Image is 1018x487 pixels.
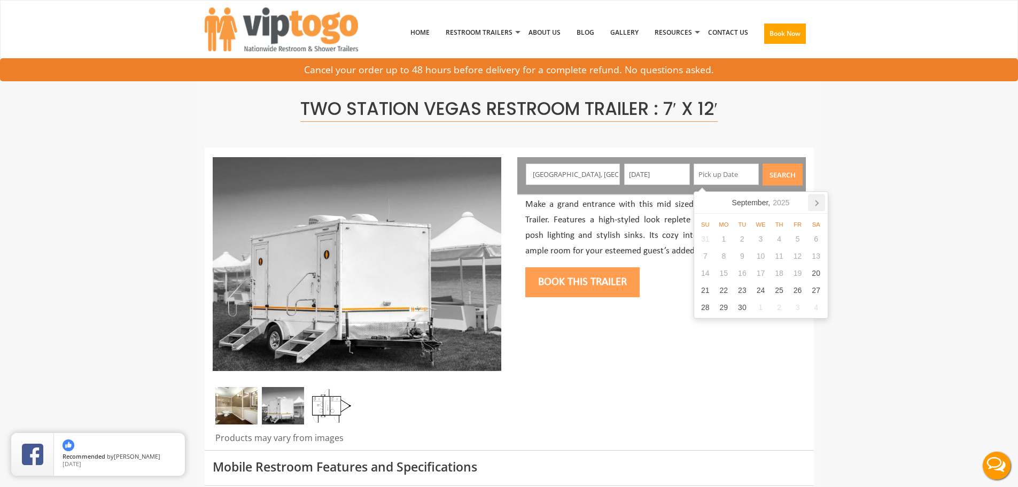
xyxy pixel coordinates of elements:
[696,248,715,265] div: 7
[751,265,770,282] div: 17
[714,265,733,282] div: 15
[700,5,756,60] a: Contact Us
[569,5,602,60] a: Blog
[213,157,501,371] img: Side view of two station restroom trailer with separate doors for males and females
[402,5,438,60] a: Home
[788,248,807,265] div: 12
[770,299,789,316] div: 2
[770,220,789,229] div: Th
[714,282,733,299] div: 22
[63,452,105,460] span: Recommended
[770,282,789,299] div: 25
[525,267,640,297] button: Book this trailer
[788,230,807,248] div: 5
[525,197,798,259] p: Make a grand entrance with this mid sized Vegas 2 Station Restroom Trailer. Features a high-style...
[215,387,258,424] img: Inside of complete restroom with a stall and mirror
[728,194,794,211] div: September,
[751,299,770,316] div: 1
[788,299,807,316] div: 3
[63,460,81,468] span: [DATE]
[213,460,806,474] h3: Mobile Restroom Features and Specifications
[733,265,752,282] div: 16
[438,5,520,60] a: Restroom Trailers
[696,282,715,299] div: 21
[696,220,715,229] div: Su
[624,164,690,185] input: Delivery Date
[764,24,806,44] button: Book Now
[205,7,358,51] img: VIPTOGO
[770,248,789,265] div: 11
[694,164,759,185] input: Pick up Date
[773,197,789,208] i: 2025
[763,164,803,185] button: Search
[714,248,733,265] div: 8
[213,432,501,450] div: Products may vary from images
[770,265,789,282] div: 18
[733,282,752,299] div: 23
[714,230,733,248] div: 1
[770,230,789,248] div: 4
[309,387,351,424] img: Floor Plan of 2 station restroom with sink and toilet
[696,265,715,282] div: 14
[751,220,770,229] div: We
[807,265,826,282] div: 20
[788,282,807,299] div: 26
[300,96,718,122] span: Two Station Vegas Restroom Trailer : 7′ x 12′
[63,453,176,461] span: by
[714,220,733,229] div: Mo
[807,230,826,248] div: 6
[733,299,752,316] div: 30
[262,387,304,424] img: Side view of two station restroom trailer with separate doors for males and females
[733,220,752,229] div: Tu
[788,265,807,282] div: 19
[114,452,160,460] span: [PERSON_NAME]
[63,439,74,451] img: thumbs up icon
[807,299,826,316] div: 4
[22,444,43,465] img: Review Rating
[696,299,715,316] div: 28
[733,248,752,265] div: 9
[696,230,715,248] div: 31
[647,5,700,60] a: Resources
[751,248,770,265] div: 10
[714,299,733,316] div: 29
[756,5,814,67] a: Book Now
[807,282,826,299] div: 27
[733,230,752,248] div: 2
[526,164,620,185] input: Enter your Address
[807,248,826,265] div: 13
[602,5,647,60] a: Gallery
[751,282,770,299] div: 24
[751,230,770,248] div: 3
[788,220,807,229] div: Fr
[520,5,569,60] a: About Us
[975,444,1018,487] button: Live Chat
[807,220,826,229] div: Sa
